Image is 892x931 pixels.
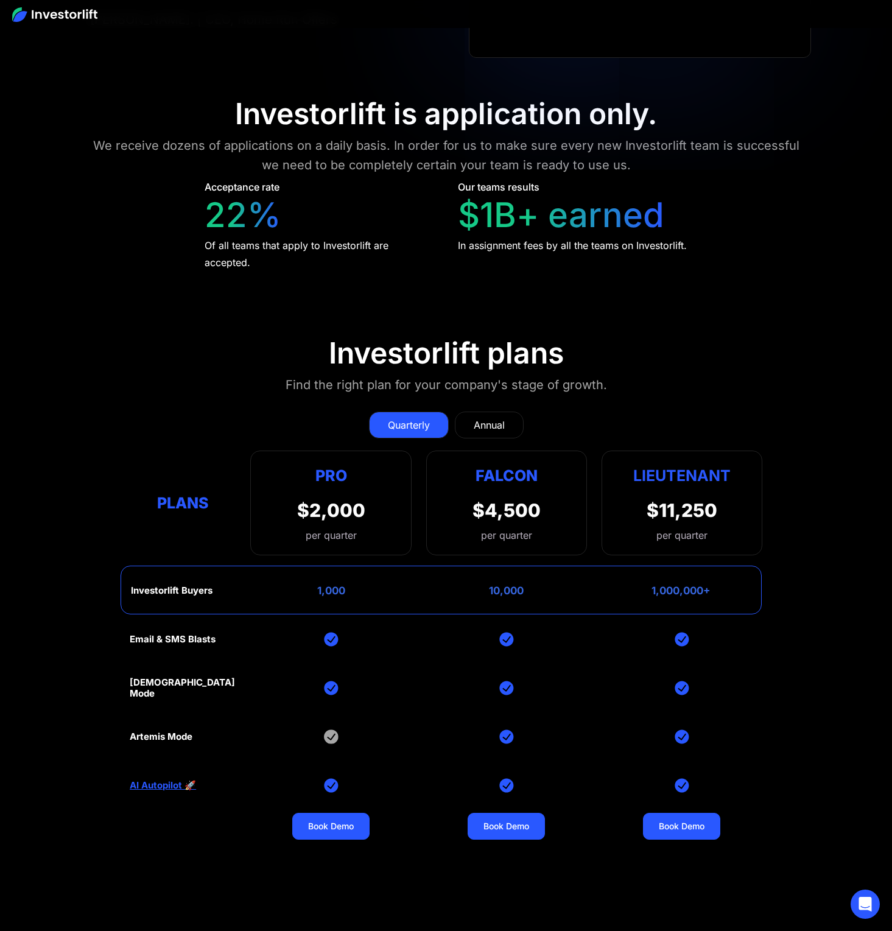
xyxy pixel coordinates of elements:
div: We receive dozens of applications on a daily basis. In order for us to make sure every new Invest... [90,136,803,175]
a: AI Autopilot 🚀 [130,780,196,791]
div: 10,000 [489,585,524,597]
div: Plans [130,491,236,515]
div: Investorlift Buyers [131,585,212,596]
div: 1,000,000+ [651,585,711,597]
div: $4,500 [472,499,541,521]
div: $11,250 [647,499,717,521]
div: Falcon [476,463,538,487]
div: per quarter [297,528,365,543]
div: per quarter [656,528,708,543]
div: $2,000 [297,499,365,521]
div: 1,000 [317,585,345,597]
div: Our teams results [458,180,539,194]
div: Investorlift plans [329,336,564,371]
div: [DEMOGRAPHIC_DATA] Mode [130,677,236,699]
div: $1B+ earned [458,195,664,236]
div: Email & SMS Blasts [130,634,216,645]
a: Book Demo [468,813,545,840]
div: Open Intercom Messenger [851,890,880,919]
div: per quarter [481,528,532,543]
div: Investorlift is application only. [235,96,657,132]
div: Artemis Mode [130,731,192,742]
div: Pro [297,463,365,487]
a: Book Demo [292,813,370,840]
div: In assignment fees by all the teams on Investorlift. [458,237,687,254]
div: Annual [474,418,505,432]
a: Book Demo [643,813,720,840]
div: 22% [205,195,281,236]
div: Acceptance rate [205,180,279,194]
div: Quarterly [388,418,430,432]
div: Of all teams that apply to Investorlift are accepted. [205,237,435,271]
strong: Lieutenant [633,466,731,485]
div: Find the right plan for your company's stage of growth. [286,375,607,395]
